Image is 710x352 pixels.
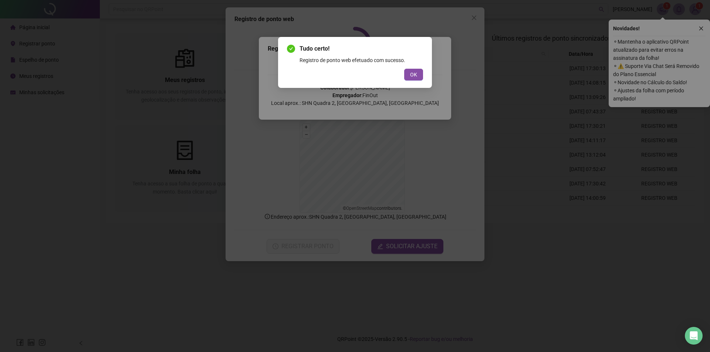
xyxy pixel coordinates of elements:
[685,327,703,345] div: Open Intercom Messenger
[410,71,417,79] span: OK
[287,45,295,53] span: check-circle
[300,56,423,64] div: Registro de ponto web efetuado com sucesso.
[300,44,423,53] span: Tudo certo!
[404,69,423,81] button: OK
